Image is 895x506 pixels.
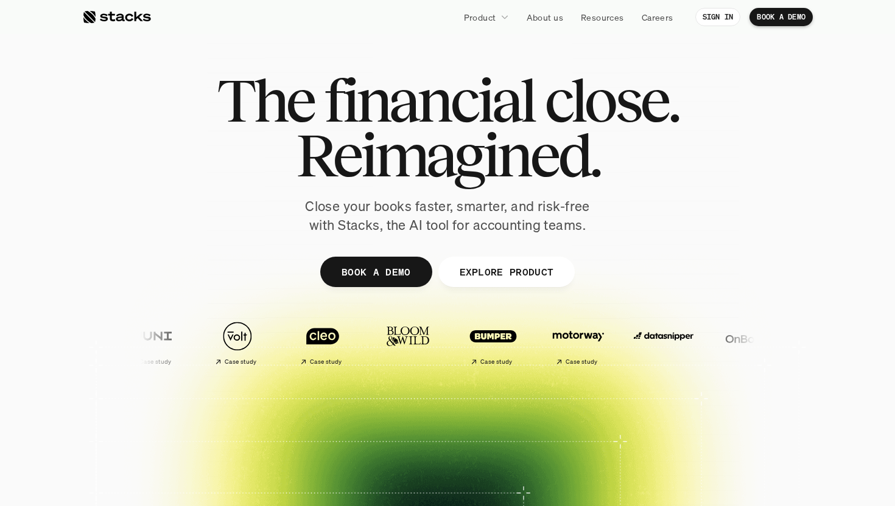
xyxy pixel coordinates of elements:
a: BOOK A DEMO [320,257,432,287]
a: Case study [113,315,192,370]
span: Reimagined. [296,128,600,182]
h2: Case study [480,358,513,366]
p: BOOK A DEMO [342,263,411,280]
a: EXPLORE PRODUCT [438,257,575,287]
a: Case study [283,315,362,370]
p: Resources [581,11,624,24]
span: close. [544,73,678,128]
a: Case study [454,315,533,370]
p: EXPLORE PRODUCT [459,263,553,280]
h2: Case study [139,358,172,366]
span: financial [324,73,534,128]
p: BOOK A DEMO [757,13,805,21]
a: Case study [198,315,277,370]
a: Resources [574,6,631,28]
h2: Case study [310,358,342,366]
span: The [217,73,314,128]
p: SIGN IN [703,13,734,21]
p: Product [464,11,496,24]
p: Close your books faster, smarter, and risk-free with Stacks, the AI tool for accounting teams. [295,197,600,235]
a: Case study [539,315,618,370]
h2: Case study [225,358,257,366]
a: About us [519,6,570,28]
a: SIGN IN [695,8,741,26]
p: About us [527,11,563,24]
p: Careers [642,11,673,24]
h2: Case study [566,358,598,366]
a: Careers [634,6,681,28]
a: BOOK A DEMO [749,8,813,26]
